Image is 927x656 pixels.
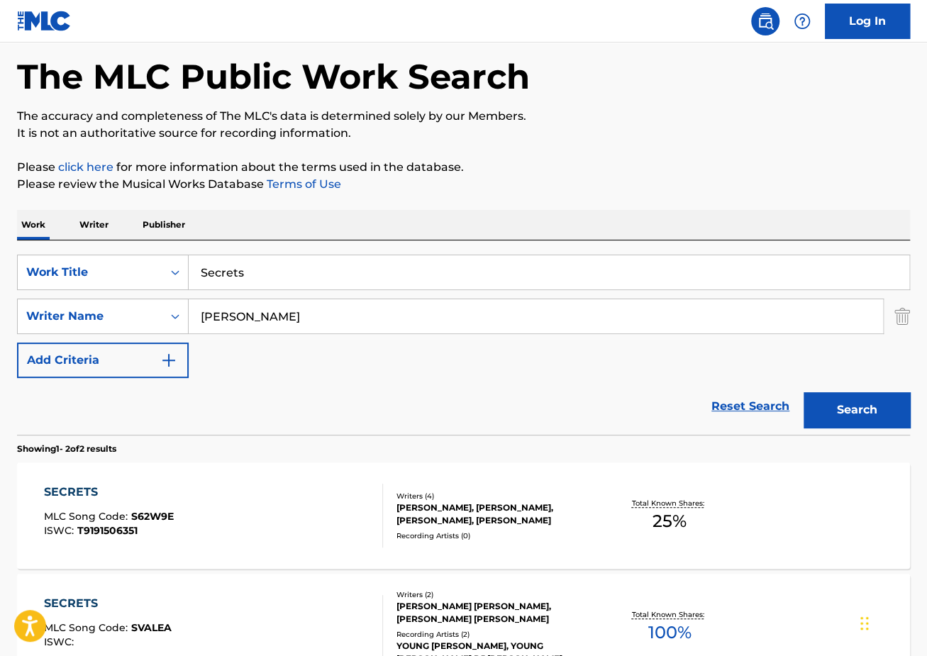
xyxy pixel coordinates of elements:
div: Recording Artists ( 0 ) [396,530,595,541]
img: help [794,13,811,30]
a: click here [58,160,113,174]
span: SVALEA [131,621,172,634]
img: 9d2ae6d4665cec9f34b9.svg [160,352,177,369]
div: Writer Name [26,308,154,325]
div: [PERSON_NAME] [PERSON_NAME], [PERSON_NAME] [PERSON_NAME] [396,600,595,626]
span: MLC Song Code : [44,621,131,634]
p: Writer [75,210,113,240]
div: SECRETS [44,595,172,612]
p: Total Known Shares: [631,609,707,620]
div: Writers ( 2 ) [396,589,595,600]
span: S62W9E [131,510,174,523]
p: The accuracy and completeness of The MLC's data is determined solely by our Members. [17,108,910,125]
span: T9191506351 [77,524,138,537]
div: Recording Artists ( 2 ) [396,629,595,640]
p: It is not an authoritative source for recording information. [17,125,910,142]
span: 100 % [648,620,691,645]
p: Please review the Musical Works Database [17,176,910,193]
div: Drag [860,602,869,645]
div: Writers ( 4 ) [396,491,595,501]
span: MLC Song Code : [44,510,131,523]
h1: The MLC Public Work Search [17,55,530,98]
img: MLC Logo [17,11,72,31]
button: Add Criteria [17,343,189,378]
span: ISWC : [44,635,77,648]
a: Public Search [751,7,779,35]
span: ISWC : [44,524,77,537]
div: Help [788,7,816,35]
a: Terms of Use [264,177,341,191]
div: SECRETS [44,484,174,501]
a: Reset Search [704,391,796,422]
img: Delete Criterion [894,299,910,334]
span: 25 % [653,508,687,534]
a: SECRETSMLC Song Code:S62W9EISWC:T9191506351Writers (4)[PERSON_NAME], [PERSON_NAME], [PERSON_NAME]... [17,462,910,569]
div: [PERSON_NAME], [PERSON_NAME], [PERSON_NAME], [PERSON_NAME] [396,501,595,527]
p: Please for more information about the terms used in the database. [17,159,910,176]
a: Log In [825,4,910,39]
div: Work Title [26,264,154,281]
p: Work [17,210,50,240]
iframe: Chat Widget [856,588,927,656]
form: Search Form [17,255,910,435]
img: search [757,13,774,30]
p: Publisher [138,210,189,240]
p: Showing 1 - 2 of 2 results [17,443,116,455]
p: Total Known Shares: [631,498,707,508]
button: Search [804,392,910,428]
